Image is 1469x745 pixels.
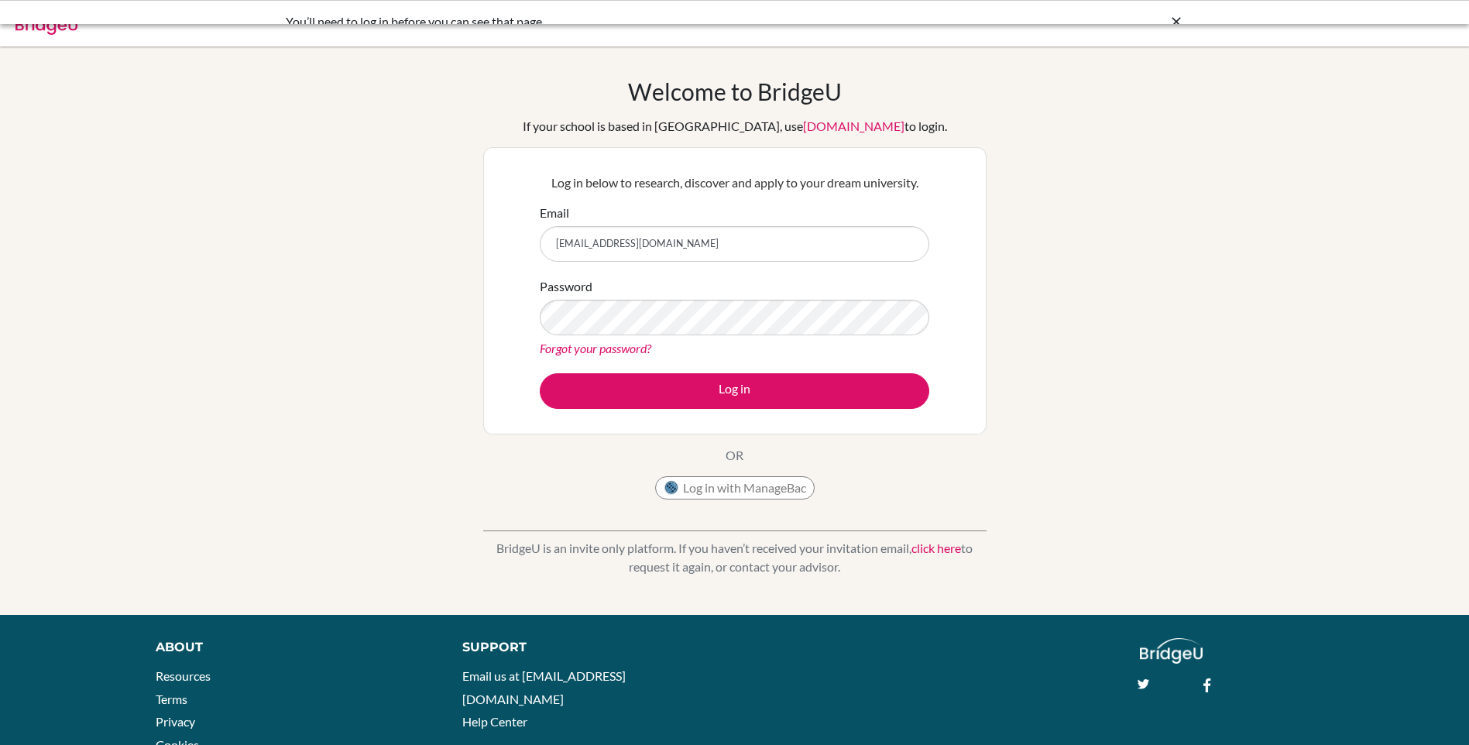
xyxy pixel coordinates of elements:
[156,692,187,706] a: Terms
[726,446,743,465] p: OR
[462,714,527,729] a: Help Center
[156,714,195,729] a: Privacy
[462,668,626,706] a: Email us at [EMAIL_ADDRESS][DOMAIN_NAME]
[462,638,716,657] div: Support
[523,117,947,136] div: If your school is based in [GEOGRAPHIC_DATA], use to login.
[1140,638,1203,664] img: logo_white@2x-f4f0deed5e89b7ecb1c2cc34c3e3d731f90f0f143d5ea2071677605dd97b5244.png
[540,277,592,296] label: Password
[540,204,569,222] label: Email
[540,373,929,409] button: Log in
[156,668,211,683] a: Resources
[286,12,952,31] div: You’ll need to log in before you can see that page
[628,77,842,105] h1: Welcome to BridgeU
[911,541,961,555] a: click here
[156,638,427,657] div: About
[803,118,904,133] a: [DOMAIN_NAME]
[540,341,651,355] a: Forgot your password?
[540,173,929,192] p: Log in below to research, discover and apply to your dream university.
[655,476,815,500] button: Log in with ManageBac
[483,539,987,576] p: BridgeU is an invite only platform. If you haven’t received your invitation email, to request it ...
